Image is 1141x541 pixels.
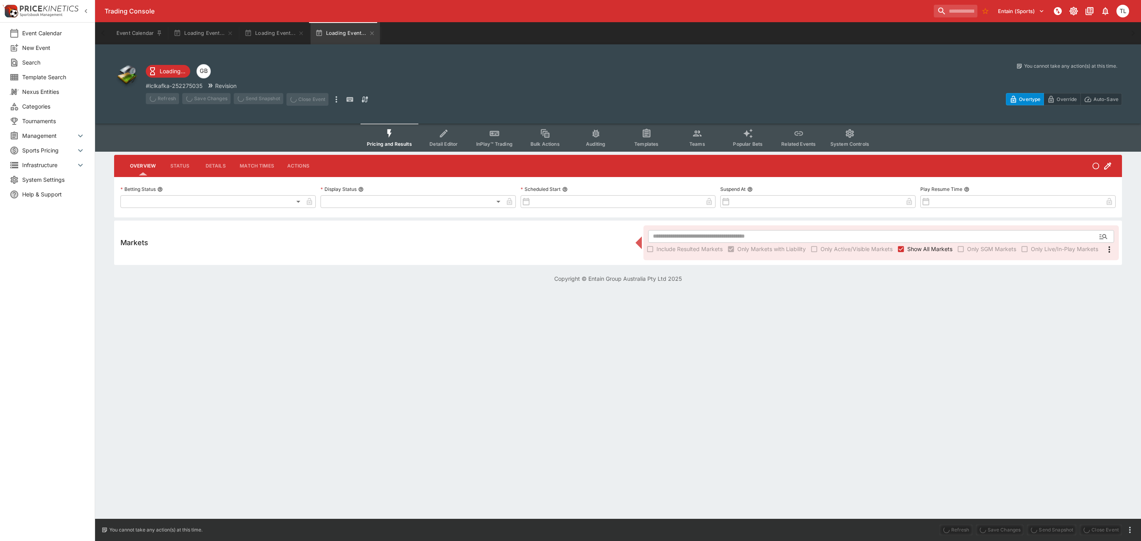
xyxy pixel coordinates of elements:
p: Overtype [1019,95,1040,103]
button: Status [162,156,198,175]
div: Gareth Brown [197,64,211,78]
button: more [332,93,341,106]
p: Scheduled Start [521,186,561,192]
span: Show All Markets [907,245,952,253]
button: Match Times [233,156,280,175]
span: System Controls [830,141,869,147]
span: Only Active/Visible Markets [820,245,893,253]
p: Override [1057,95,1077,103]
button: Scheduled Start [562,187,568,192]
img: other.png [114,63,139,88]
button: Loading Event... [240,22,309,44]
button: Loading Event... [311,22,380,44]
button: Betting Status [157,187,163,192]
button: Overtype [1006,93,1044,105]
svg: More [1105,245,1114,254]
button: Event Calendar [112,22,167,44]
div: Start From [1006,93,1122,105]
button: Overview [124,156,162,175]
span: Auditing [586,141,605,147]
span: Only Live/In-Play Markets [1031,245,1098,253]
button: Notifications [1098,4,1112,18]
span: Pricing and Results [367,141,412,147]
p: Auto-Save [1093,95,1118,103]
button: No Bookmarks [979,5,992,17]
span: Include Resulted Markets [656,245,723,253]
span: Search [22,58,85,67]
span: Bulk Actions [530,141,560,147]
p: You cannot take any action(s) at this time. [109,526,202,533]
button: Display Status [358,187,364,192]
p: You cannot take any action(s) at this time. [1024,63,1117,70]
p: Betting Status [120,186,156,192]
button: Auto-Save [1080,93,1122,105]
div: Trading Console [105,7,931,15]
p: Loading... [160,67,185,75]
span: System Settings [22,175,85,184]
button: Details [198,156,233,175]
span: Only SGM Markets [967,245,1016,253]
p: Display Status [321,186,357,192]
button: Documentation [1082,4,1097,18]
button: NOT Connected to PK [1051,4,1065,18]
p: Suspend At [720,186,746,192]
span: Detail Editor [429,141,458,147]
p: Play Resume Time [920,186,962,192]
h5: Markets [120,238,148,247]
button: Override [1044,93,1080,105]
button: Actions [280,156,316,175]
img: Sportsbook Management [20,13,63,17]
span: Only Markets with Liability [737,245,806,253]
button: more [1125,525,1135,535]
button: Loading Event... [169,22,238,44]
div: Trent Lewis [1116,5,1129,17]
span: Nexus Entities [22,88,85,96]
span: Help & Support [22,190,85,198]
span: Tournaments [22,117,85,125]
p: Copy To Clipboard [146,82,202,90]
p: Copyright © Entain Group Australia Pty Ltd 2025 [95,274,1141,283]
span: Event Calendar [22,29,85,37]
span: New Event [22,44,85,52]
button: Trent Lewis [1114,2,1131,20]
button: Select Tenant [993,5,1049,17]
span: Related Events [781,141,816,147]
button: Suspend At [747,187,753,192]
span: Template Search [22,73,85,81]
button: Play Resume Time [964,187,969,192]
img: PriceKinetics Logo [2,3,18,19]
input: search [934,5,977,17]
span: Management [22,131,76,140]
span: Infrastructure [22,161,76,169]
button: Toggle light/dark mode [1067,4,1081,18]
span: Templates [634,141,658,147]
p: Revision [215,82,237,90]
div: Event type filters [361,124,876,152]
span: InPlay™ Trading [476,141,513,147]
img: PriceKinetics [20,6,78,11]
span: Sports Pricing [22,146,76,154]
span: Categories [22,102,85,110]
span: Teams [689,141,705,147]
span: Popular Bets [733,141,763,147]
button: Open [1096,229,1110,244]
